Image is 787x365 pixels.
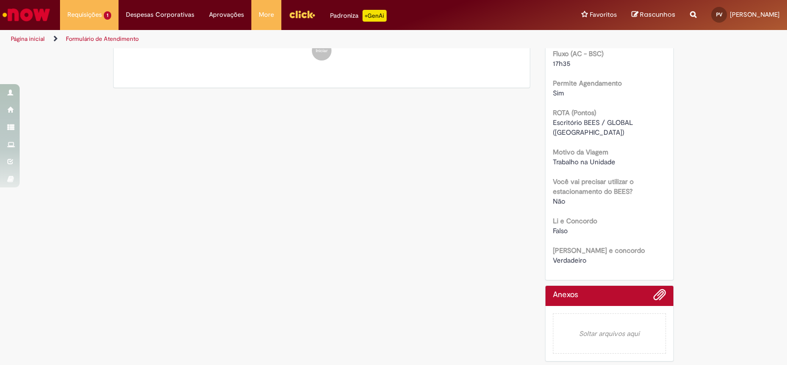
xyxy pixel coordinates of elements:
[553,79,622,88] b: Permite Agendamento
[653,288,666,306] button: Adicionar anexos
[553,216,597,225] b: Li e Concordo
[259,10,274,20] span: More
[1,5,52,25] img: ServiceNow
[67,10,102,20] span: Requisições
[553,59,571,68] span: 17h35
[330,10,387,22] div: Padroniza
[553,148,608,156] b: Motivo da Viagem
[209,10,244,20] span: Aprovações
[7,30,517,48] ul: Trilhas de página
[553,197,565,206] span: Não
[553,177,634,196] b: Você vai precisar utilizar o estacionamento do BEES?
[289,7,315,22] img: click_logo_yellow_360x200.png
[553,313,666,354] em: Soltar arquivos aqui
[632,10,675,20] a: Rascunhos
[126,10,194,20] span: Despesas Corporativas
[363,10,387,22] p: +GenAi
[553,157,615,166] span: Trabalho na Unidade
[11,35,45,43] a: Página inicial
[640,10,675,19] span: Rascunhos
[553,291,578,300] h2: Anexos
[104,11,111,20] span: 1
[553,49,604,58] b: Fluxo (AC - BSC)
[66,35,139,43] a: Formulário de Atendimento
[590,10,617,20] span: Favoritos
[553,108,596,117] b: ROTA (Pontos)
[553,89,564,97] span: Sim
[553,256,586,265] span: Verdadeiro
[716,11,723,18] span: PV
[730,10,780,19] span: [PERSON_NAME]
[553,226,568,235] span: Falso
[553,118,635,137] span: Escritório BEES / GLOBAL ([GEOGRAPHIC_DATA])
[553,246,645,255] b: [PERSON_NAME] e concordo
